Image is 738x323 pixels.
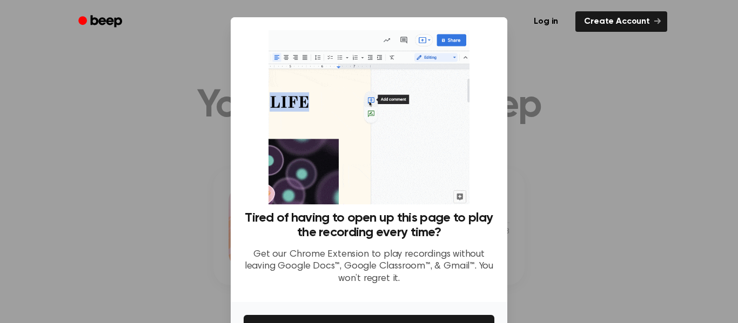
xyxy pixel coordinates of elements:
a: Create Account [575,11,667,32]
a: Beep [71,11,132,32]
a: Log in [523,9,569,34]
h3: Tired of having to open up this page to play the recording every time? [244,211,494,240]
p: Get our Chrome Extension to play recordings without leaving Google Docs™, Google Classroom™, & Gm... [244,249,494,285]
img: Beep extension in action [269,30,469,204]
